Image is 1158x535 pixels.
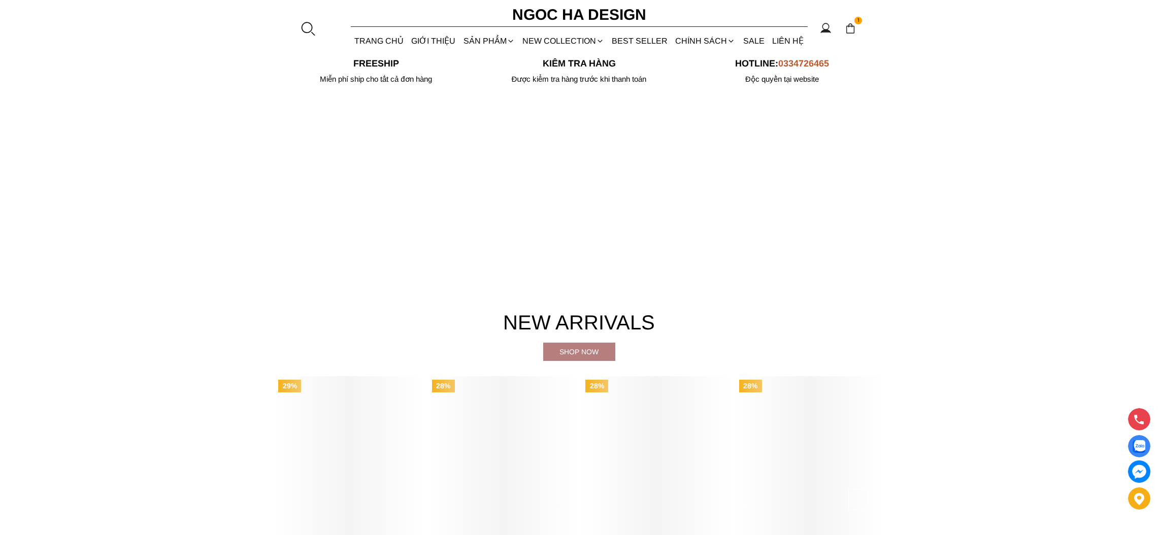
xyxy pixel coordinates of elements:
a: BEST SELLER [608,27,672,54]
a: Display image [1128,435,1150,457]
p: Được kiểm tra hàng trước khi thanh toán [478,75,681,84]
p: Freeship [275,58,478,69]
a: NEW COLLECTION [518,27,608,54]
a: Shop now [543,343,615,361]
div: Shop now [543,346,615,357]
font: Kiểm tra hàng [543,58,616,69]
a: TRANG CHỦ [351,27,408,54]
h6: Độc quyền tại website [681,75,884,84]
div: SẢN PHẨM [459,27,518,54]
a: Ngoc Ha Design [503,3,655,27]
a: GIỚI THIỆU [408,27,459,54]
p: Hotline: [681,58,884,69]
a: SALE [739,27,768,54]
span: 1 [854,17,863,25]
h4: New Arrivals [275,306,884,339]
div: Miễn phí ship cho tất cả đơn hàng [275,75,478,84]
div: Chính sách [672,27,739,54]
a: LIÊN HỆ [768,27,807,54]
a: messenger [1128,460,1150,483]
span: 0334726465 [778,58,829,69]
img: img-CART-ICON-ksit0nf1 [845,23,856,34]
img: Display image [1133,440,1145,453]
